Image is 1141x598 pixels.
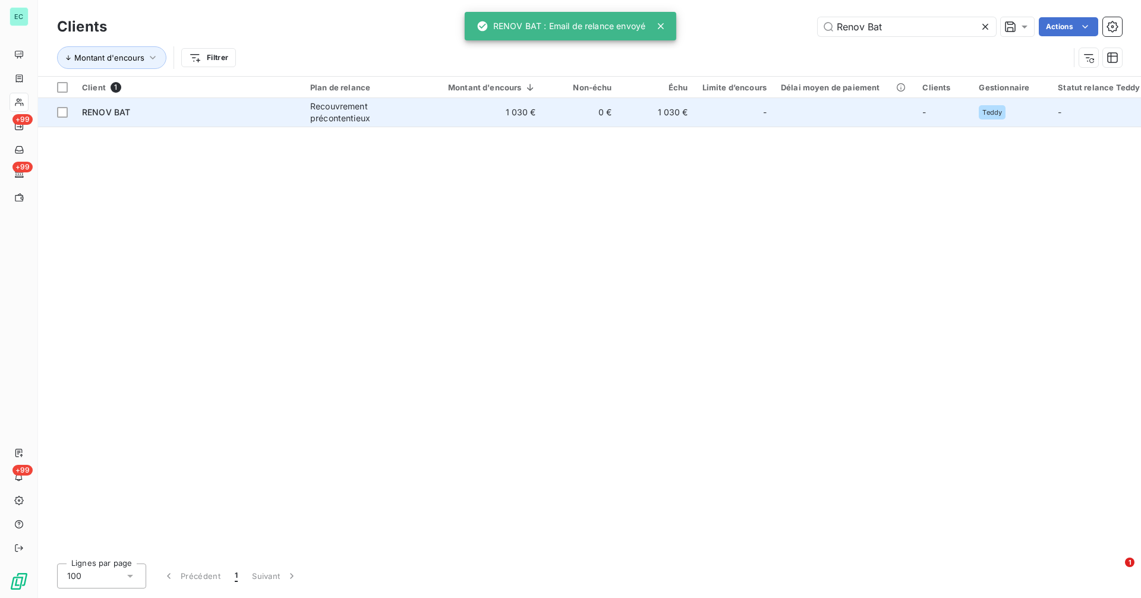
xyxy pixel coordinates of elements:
[74,53,144,62] span: Montant d'encours
[781,83,908,92] div: Délai moyen de paiement
[477,15,645,37] div: RENOV BAT : Email de relance envoyé
[626,83,688,92] div: Échu
[245,564,305,588] button: Suivant
[10,7,29,26] div: EC
[310,83,420,92] div: Plan de relance
[922,83,965,92] div: Clients
[156,564,228,588] button: Précédent
[12,114,33,125] span: +99
[1039,17,1098,36] button: Actions
[550,83,612,92] div: Non-échu
[427,98,543,127] td: 1 030 €
[434,83,536,92] div: Montant d'encours
[12,465,33,476] span: +99
[10,572,29,591] img: Logo LeanPay
[543,98,619,127] td: 0 €
[1125,558,1134,567] span: 1
[67,570,81,582] span: 100
[979,83,1044,92] div: Gestionnaire
[12,162,33,172] span: +99
[57,16,107,37] h3: Clients
[922,107,926,117] span: -
[82,83,106,92] span: Client
[702,83,767,92] div: Limite d’encours
[310,100,420,124] div: Recouvrement précontentieux
[818,17,996,36] input: Rechercher
[181,48,236,67] button: Filtrer
[228,564,245,588] button: 1
[1058,107,1061,117] span: -
[111,82,121,93] span: 1
[57,46,166,69] button: Montant d'encours
[1101,558,1129,586] iframe: Intercom live chat
[82,107,130,117] span: RENOV BAT
[763,106,767,118] span: -
[235,570,238,582] span: 1
[619,98,695,127] td: 1 030 €
[982,109,1002,116] span: Teddy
